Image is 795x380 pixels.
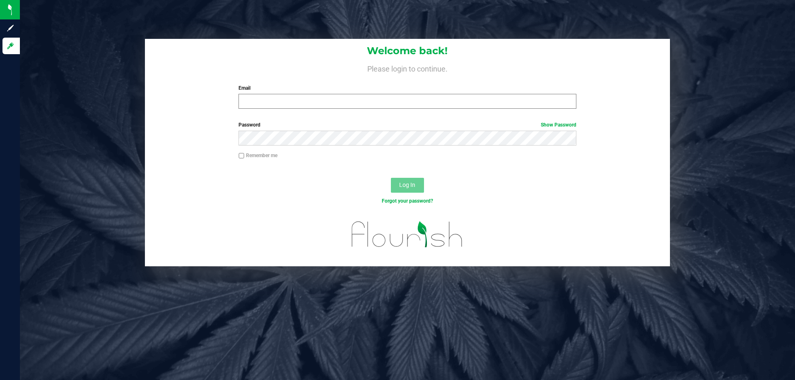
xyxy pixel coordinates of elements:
[238,153,244,159] input: Remember me
[6,24,14,32] inline-svg: Sign up
[399,182,415,188] span: Log In
[238,122,260,128] span: Password
[238,84,576,92] label: Email
[342,213,473,256] img: flourish_logo.svg
[145,45,670,56] h1: Welcome back!
[391,178,424,193] button: Log In
[238,152,277,159] label: Remember me
[541,122,576,128] a: Show Password
[382,198,433,204] a: Forgot your password?
[6,42,14,50] inline-svg: Log in
[145,63,670,73] h4: Please login to continue.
